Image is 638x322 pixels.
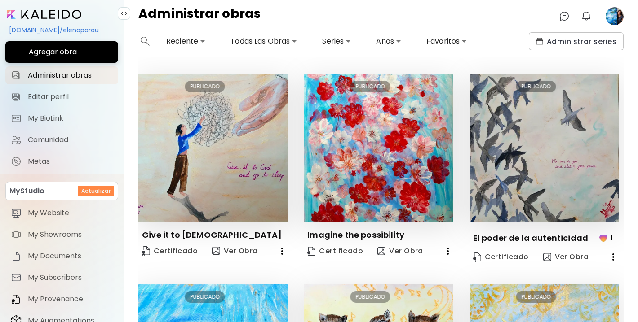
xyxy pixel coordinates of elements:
p: 1 [611,232,613,244]
a: Comunidad iconComunidad [5,131,118,149]
span: My Website [28,209,113,218]
div: PUBLICADO [350,81,390,92]
img: view-art [212,247,220,255]
img: item [11,229,22,240]
span: Certificado [307,246,363,256]
img: Editar perfil icon [11,91,22,102]
a: completeMetas iconMetas [5,152,118,170]
a: itemMy Provenance [5,290,118,308]
img: item [11,208,22,218]
img: collapse [120,10,128,17]
a: CertificateCertificado [138,242,201,260]
img: bellIcon [581,11,592,22]
button: bellIcon [579,9,594,24]
span: My BioLink [28,114,113,123]
img: search [141,37,150,46]
img: view-art [377,247,385,255]
div: Reciente [163,34,209,48]
p: Imagine the possibility [307,230,404,240]
div: Favoritos [423,34,470,48]
img: item [11,272,22,283]
div: Series [319,34,354,48]
div: Todas Las Obras [227,34,301,48]
p: El poder de la autenticidad [473,233,589,244]
img: thumbnail [470,74,619,222]
button: Agregar obra [5,41,118,63]
div: [DOMAIN_NAME]/elenaparau [5,22,118,38]
img: collections [536,38,543,45]
p: Give it to [DEMOGRAPHIC_DATA] [142,230,282,240]
button: favorites1 [596,230,619,246]
div: PUBLICADO [185,81,225,92]
img: Comunidad icon [11,135,22,145]
span: Certificado [473,252,529,262]
img: Certificate [307,247,315,256]
a: Administrar obras iconAdministrar obras [5,66,118,84]
span: Ver Obra [543,252,589,262]
h4: Administrar obras [138,7,261,25]
span: My Documents [28,252,113,261]
a: itemMy Showrooms [5,226,118,244]
span: Agregar obra [13,47,111,57]
img: My BioLink icon [11,113,22,124]
a: CertificateCertificado [470,248,532,266]
img: Certificate [142,246,150,256]
img: item [11,251,22,261]
button: view-artVer Obra [540,248,593,266]
h6: Actualizar [81,187,111,195]
a: itemMy Documents [5,247,118,265]
img: Administrar obras icon [11,70,22,81]
img: Certificate [473,252,481,262]
a: itemMy Website [5,204,118,222]
p: MyStudio [9,186,44,196]
img: view-art [543,253,551,261]
div: Años [372,34,405,48]
a: CertificateCertificado [304,242,367,260]
button: view-artVer Obra [374,242,427,260]
span: Administrar series [536,37,616,46]
div: PUBLICADO [350,291,390,303]
span: My Provenance [28,295,113,304]
a: completeMy BioLink iconMy BioLink [5,109,118,127]
span: Comunidad [28,135,113,144]
img: favorites [598,233,609,244]
span: My Subscribers [28,273,113,282]
span: Ver Obra [212,246,258,257]
img: Metas icon [11,156,22,167]
div: PUBLICADO [516,81,556,92]
button: view-artVer Obra [208,242,261,260]
span: Ver Obra [377,246,423,256]
a: itemMy Subscribers [5,269,118,287]
div: PUBLICADO [185,291,225,303]
span: Administrar obras [28,71,113,80]
img: thumbnail [304,74,453,222]
button: search [138,32,152,50]
a: Editar perfil iconEditar perfil [5,88,118,106]
span: Editar perfil [28,92,113,101]
span: My Showrooms [28,230,113,239]
span: Metas [28,157,113,166]
img: item [11,294,22,305]
span: Certificado [142,245,198,257]
div: PUBLICADO [516,291,556,303]
img: thumbnail [138,74,288,222]
img: chatIcon [559,11,570,22]
button: collectionsAdministrar series [529,32,624,50]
